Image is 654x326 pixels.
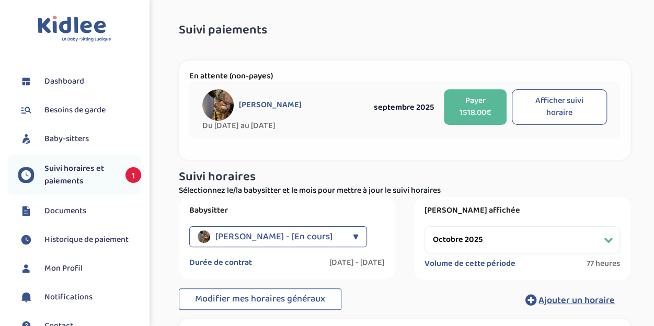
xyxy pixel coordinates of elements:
a: Besoins de garde [18,102,141,118]
span: 1 [125,167,141,183]
img: besoin.svg [18,102,34,118]
button: Modifier mes horaires généraux [179,288,341,310]
span: 77 heures [587,259,620,269]
button: Ajouter un horaire [510,288,630,311]
label: Volume de cette période [424,259,515,269]
button: Payer 1518.00€ [444,89,507,125]
span: Besoins de garde [44,104,106,117]
a: Suivi horaires et paiements 1 [18,162,141,188]
span: [PERSON_NAME] - [En cours] [215,226,332,247]
img: documents.svg [18,203,34,219]
a: Mon Profil [18,261,141,276]
button: Afficher suivi horaire [512,89,607,125]
p: En attente (non-payes) [189,71,620,81]
span: Baby-sitters [44,133,89,145]
span: Dashboard [44,75,84,88]
label: [DATE] - [DATE] [329,258,385,268]
span: Documents [44,205,86,217]
img: profil.svg [18,261,34,276]
span: Du [DATE] au [DATE] [202,121,369,131]
img: avatar [202,89,234,121]
img: babysitters.svg [18,131,34,147]
p: Sélectionnez le/la babysitter et le mois pour mettre à jour le suivi horaires [179,184,630,197]
div: septembre 2025 [369,101,439,114]
label: Durée de contrat [189,258,252,268]
label: Babysitter [189,205,385,216]
div: ▼ [353,226,359,247]
img: avatar_ouargli-karima.jpeg [198,230,210,243]
img: dashboard.svg [18,74,34,89]
span: Suivi horaires et paiements [44,162,115,188]
span: Historique de paiement [44,234,129,246]
label: [PERSON_NAME] affichée [424,205,620,216]
h3: Suivi horaires [179,170,630,184]
span: Modifier mes horaires généraux [195,292,325,306]
a: Baby-sitters [18,131,141,147]
a: Documents [18,203,141,219]
a: Dashboard [18,74,141,89]
a: Historique de paiement [18,232,141,248]
span: Ajouter un horaire [538,293,615,308]
img: notification.svg [18,289,34,305]
img: logo.svg [38,16,111,42]
span: Mon Profil [44,262,83,275]
span: Notifications [44,291,93,304]
img: suivihoraire.svg [18,232,34,248]
a: Notifications [18,289,141,305]
img: suivihoraire.svg [18,167,34,183]
span: Suivi paiements [179,24,267,37]
span: [PERSON_NAME] [239,100,302,110]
